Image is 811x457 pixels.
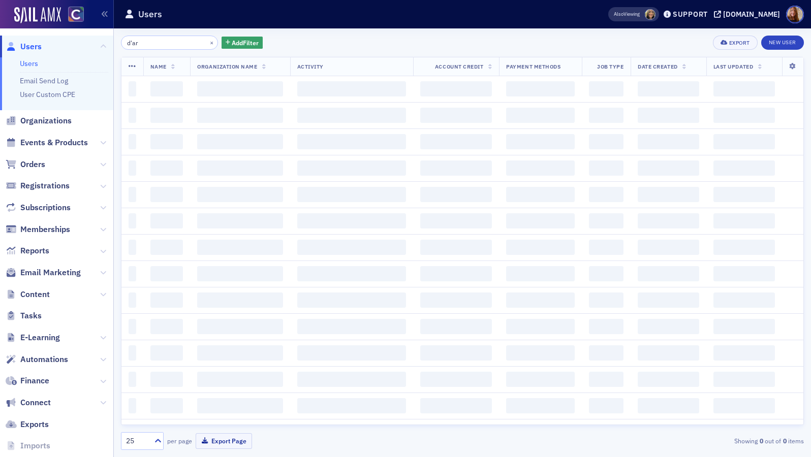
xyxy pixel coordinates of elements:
[713,134,775,149] span: ‌
[138,8,162,20] h1: Users
[297,108,407,123] span: ‌
[297,63,324,70] span: Activity
[781,436,788,445] strong: 0
[713,36,757,50] button: Export
[129,319,136,334] span: ‌
[6,375,49,386] a: Finance
[20,137,88,148] span: Events & Products
[6,180,70,191] a: Registrations
[506,187,574,202] span: ‌
[713,398,775,413] span: ‌
[197,319,283,334] span: ‌
[6,41,42,52] a: Users
[589,81,624,96] span: ‌
[150,345,183,361] span: ‌
[673,10,708,19] div: Support
[297,160,407,176] span: ‌
[614,11,640,18] span: Viewing
[638,134,699,149] span: ‌
[589,345,624,361] span: ‌
[761,36,804,50] a: New User
[713,187,775,202] span: ‌
[638,63,677,70] span: Date Created
[420,345,492,361] span: ‌
[61,7,84,24] a: View Homepage
[589,372,624,387] span: ‌
[713,319,775,334] span: ‌
[506,372,574,387] span: ‌
[150,292,183,308] span: ‌
[197,134,283,149] span: ‌
[197,213,283,228] span: ‌
[713,345,775,361] span: ‌
[150,108,183,123] span: ‌
[435,63,483,70] span: Account Credit
[713,240,775,255] span: ‌
[20,115,72,126] span: Organizations
[506,292,574,308] span: ‌
[197,266,283,281] span: ‌
[197,160,283,176] span: ‌
[207,38,216,47] button: ×
[297,134,407,149] span: ‌
[129,345,136,361] span: ‌
[20,375,49,386] span: Finance
[506,266,574,281] span: ‌
[129,81,136,96] span: ‌
[420,108,492,123] span: ‌
[420,134,492,149] span: ‌
[6,245,49,256] a: Reports
[150,319,183,334] span: ‌
[729,40,750,46] div: Export
[297,187,407,202] span: ‌
[506,81,574,96] span: ‌
[197,81,283,96] span: ‌
[20,90,75,99] a: User Custom CPE
[20,419,49,430] span: Exports
[589,292,624,308] span: ‌
[196,433,252,449] button: Export Page
[638,372,699,387] span: ‌
[197,240,283,255] span: ‌
[150,398,183,413] span: ‌
[6,354,68,365] a: Automations
[420,187,492,202] span: ‌
[713,63,753,70] span: Last Updated
[297,398,407,413] span: ‌
[506,240,574,255] span: ‌
[129,266,136,281] span: ‌
[297,266,407,281] span: ‌
[713,372,775,387] span: ‌
[589,213,624,228] span: ‌
[14,7,61,23] img: SailAMX
[6,310,42,321] a: Tasks
[713,292,775,308] span: ‌
[638,160,699,176] span: ‌
[713,213,775,228] span: ‌
[6,397,51,408] a: Connect
[713,108,775,123] span: ‌
[129,160,136,176] span: ‌
[129,240,136,255] span: ‌
[129,108,136,123] span: ‌
[420,266,492,281] span: ‌
[6,137,88,148] a: Events & Products
[129,187,136,202] span: ‌
[506,398,574,413] span: ‌
[20,41,42,52] span: Users
[167,436,192,445] label: per page
[20,245,49,256] span: Reports
[506,160,574,176] span: ‌
[589,134,624,149] span: ‌
[420,319,492,334] span: ‌
[297,372,407,387] span: ‌
[583,436,804,445] div: Showing out of items
[506,319,574,334] span: ‌
[129,292,136,308] span: ‌
[638,240,699,255] span: ‌
[20,267,81,278] span: Email Marketing
[714,11,784,18] button: [DOMAIN_NAME]
[506,63,560,70] span: Payment Methods
[786,6,804,23] span: Profile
